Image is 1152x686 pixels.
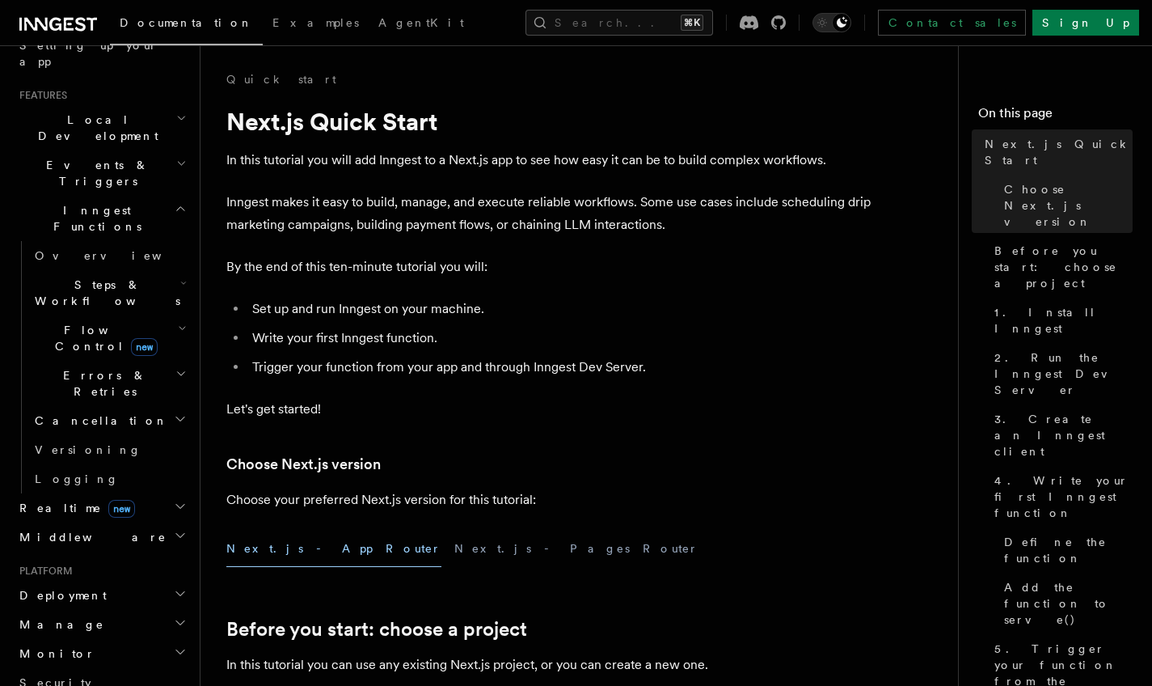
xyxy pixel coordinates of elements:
span: new [131,338,158,356]
span: Realtime [13,500,135,516]
a: Next.js Quick Start [978,129,1133,175]
li: Write your first Inngest function. [247,327,873,349]
button: Local Development [13,105,190,150]
a: Contact sales [878,10,1026,36]
a: Documentation [110,5,263,45]
span: Define the function [1004,534,1133,566]
button: Cancellation [28,406,190,435]
a: Add the function to serve() [998,573,1133,634]
span: Steps & Workflows [28,277,180,309]
span: Features [13,89,67,102]
span: Events & Triggers [13,157,176,189]
span: Inngest Functions [13,202,175,235]
span: Middleware [13,529,167,545]
a: AgentKit [369,5,474,44]
a: Logging [28,464,190,493]
a: Choose Next.js version [226,453,381,476]
button: Realtimenew [13,493,190,523]
a: 3. Create an Inngest client [988,404,1133,466]
span: Flow Control [28,322,178,354]
button: Events & Triggers [13,150,190,196]
a: Examples [263,5,369,44]
a: Quick start [226,71,336,87]
a: Sign Up [1032,10,1139,36]
button: Monitor [13,639,190,668]
h1: Next.js Quick Start [226,107,873,136]
span: 4. Write your first Inngest function [994,472,1133,521]
span: Choose Next.js version [1004,181,1133,230]
p: Choose your preferred Next.js version for this tutorial: [226,489,873,511]
a: Define the function [998,527,1133,573]
a: Choose Next.js version [998,175,1133,236]
p: Inngest makes it easy to build, manage, and execute reliable workflows. Some use cases include sc... [226,191,873,236]
button: Next.js - Pages Router [454,531,698,567]
span: 2. Run the Inngest Dev Server [994,349,1133,398]
span: AgentKit [378,16,464,29]
span: Errors & Retries [28,367,175,400]
button: Inngest Functions [13,196,190,241]
span: Deployment [13,587,107,603]
h4: On this page [978,104,1133,129]
kbd: ⌘K [681,15,703,31]
a: Before you start: choose a project [988,236,1133,298]
p: By the end of this ten-minute tutorial you will: [226,256,873,278]
span: Next.js Quick Start [985,136,1133,168]
span: new [108,500,135,518]
span: Overview [35,249,201,262]
li: Trigger your function from your app and through Inngest Dev Server. [247,356,873,379]
a: Before you start: choose a project [226,618,527,641]
span: 1. Install Inngest [994,304,1133,337]
a: 4. Write your first Inngest function [988,466,1133,527]
span: Local Development [13,112,176,144]
span: Versioning [35,443,141,456]
button: Middleware [13,523,190,552]
span: Manage [13,616,104,633]
span: 3. Create an Inngest client [994,411,1133,459]
a: 1. Install Inngest [988,298,1133,343]
span: Cancellation [28,413,168,429]
div: Inngest Functions [13,241,190,493]
button: Deployment [13,581,190,610]
span: Monitor [13,646,95,662]
a: 2. Run the Inngest Dev Server [988,343,1133,404]
button: Next.js - App Router [226,531,441,567]
button: Errors & Retries [28,361,190,406]
span: Before you start: choose a project [994,243,1133,291]
button: Search...⌘K [525,10,713,36]
span: Examples [272,16,359,29]
p: In this tutorial you can use any existing Next.js project, or you can create a new one. [226,654,873,676]
p: Let's get started! [226,398,873,421]
a: Versioning [28,435,190,464]
span: Documentation [120,16,253,29]
button: Steps & Workflows [28,270,190,315]
p: In this tutorial you will add Inngest to a Next.js app to see how easy it can be to build complex... [226,149,873,171]
span: Logging [35,472,119,485]
span: Platform [13,565,73,578]
button: Toggle dark mode [812,13,851,32]
button: Manage [13,610,190,639]
li: Set up and run Inngest on your machine. [247,298,873,320]
a: Setting up your app [13,31,190,76]
button: Flow Controlnew [28,315,190,361]
a: Overview [28,241,190,270]
span: Add the function to serve() [1004,579,1133,628]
